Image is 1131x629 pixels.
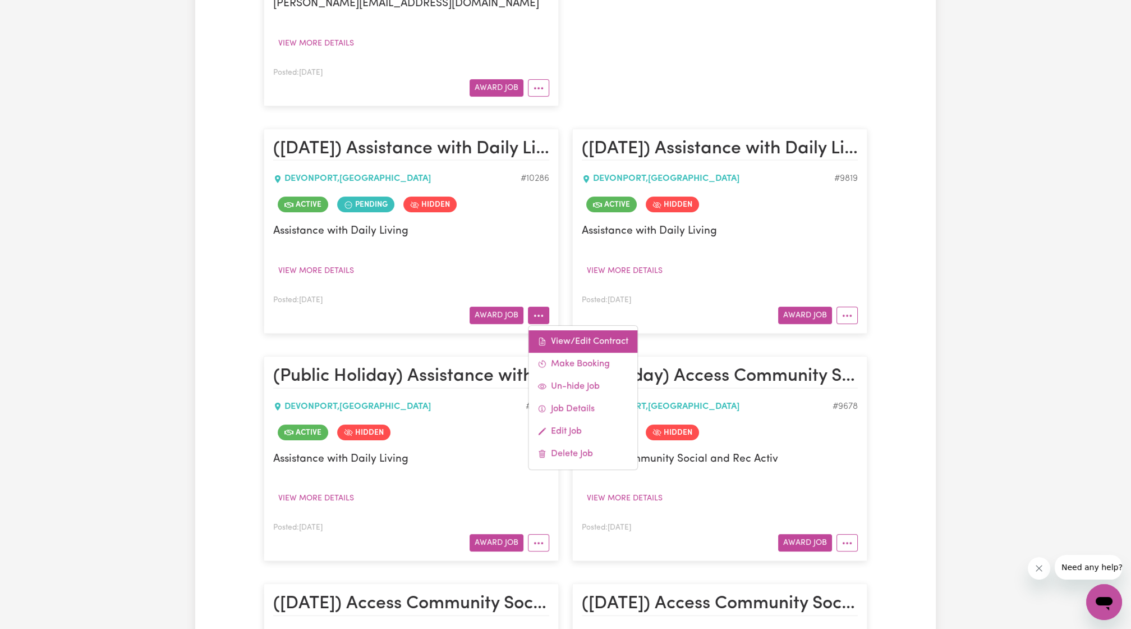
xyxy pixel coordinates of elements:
p: Access Community Social and Rec Activ [582,452,858,468]
div: DEVONPORT , [GEOGRAPHIC_DATA] [273,172,521,185]
button: Award Job [470,307,523,324]
button: More options [836,534,858,551]
button: View more details [582,490,668,507]
iframe: Button to launch messaging window [1086,584,1122,620]
span: Posted: [DATE] [273,297,323,304]
span: Job is hidden [646,425,699,440]
div: Job ID #9818 [526,400,549,413]
span: Posted: [DATE] [582,524,631,531]
button: View more details [273,35,359,52]
div: Job ID #10286 [521,172,549,185]
h2: (Saturday) Access Community Social and Rec Activ [273,593,549,616]
button: Award Job [470,534,523,551]
button: More options [528,79,549,97]
a: Job Details [528,398,637,420]
a: Edit Job [528,420,637,443]
iframe: Close message [1028,557,1050,580]
div: DEVONPORT , [GEOGRAPHIC_DATA] [582,400,833,413]
p: Assistance with Daily Living [273,452,549,468]
button: Award Job [778,307,832,324]
span: Posted: [DATE] [273,524,323,531]
span: Job is active [586,197,637,212]
a: Delete Job [528,443,637,465]
span: Job is active [278,197,328,212]
span: Need any help? [7,8,68,17]
a: Un-hide Job [528,375,637,398]
div: More options [528,325,638,470]
div: Job ID #9678 [833,400,858,413]
div: DEVONPORT , [GEOGRAPHIC_DATA] [273,400,526,413]
span: Job is hidden [646,197,699,212]
h2: (Saturday) Assistance with Daily Living [273,138,549,161]
span: Posted: [DATE] [582,297,631,304]
button: View more details [273,262,359,280]
a: View/Edit Contract [528,330,637,353]
p: Assistance with Daily Living [582,224,858,240]
span: Job is hidden [337,425,390,440]
button: More options [836,307,858,324]
div: Job ID #9819 [834,172,858,185]
span: Job contract pending review by care worker [337,197,394,212]
p: Assistance with Daily Living [273,224,549,240]
a: Make Booking [528,353,637,375]
button: Award Job [778,534,832,551]
h2: (Weekday) Access Community Social and Rec Activ [582,366,858,388]
span: Job is active [278,425,328,440]
div: DEVONPORT , [GEOGRAPHIC_DATA] [582,172,834,185]
iframe: Message from company [1055,555,1122,580]
button: View more details [273,490,359,507]
span: Posted: [DATE] [273,69,323,76]
h2: (Public Holiday) Assistance with Daily Living [273,366,549,388]
span: Job is hidden [403,197,457,212]
h2: (Sunday) Access Community Social and Rec Activ [582,593,858,616]
h2: (Sunday) Assistance with Daily Living [582,138,858,161]
button: More options [528,534,549,551]
button: More options [528,307,549,324]
button: Award Job [470,79,523,97]
button: View more details [582,262,668,280]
